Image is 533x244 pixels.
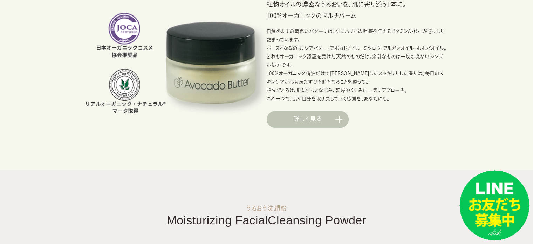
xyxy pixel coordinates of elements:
[86,13,267,114] img: アボカドバター
[459,170,529,240] img: small_line.png
[167,214,366,227] span: Moisturizing Facial Cleansing Powder
[14,205,519,211] small: うるおう洗顔粉
[267,111,349,128] a: 詳しく見る
[267,27,447,103] p: 自然のままの黄色いバターには、肌にハリと透明感を与えるビタミンA・C・Eがぎっしり詰まっています。 ベースとなるのは、シアバター・アボカドオイル・ミツロウ・アルガンオイル・ホホバオイル。 どれも...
